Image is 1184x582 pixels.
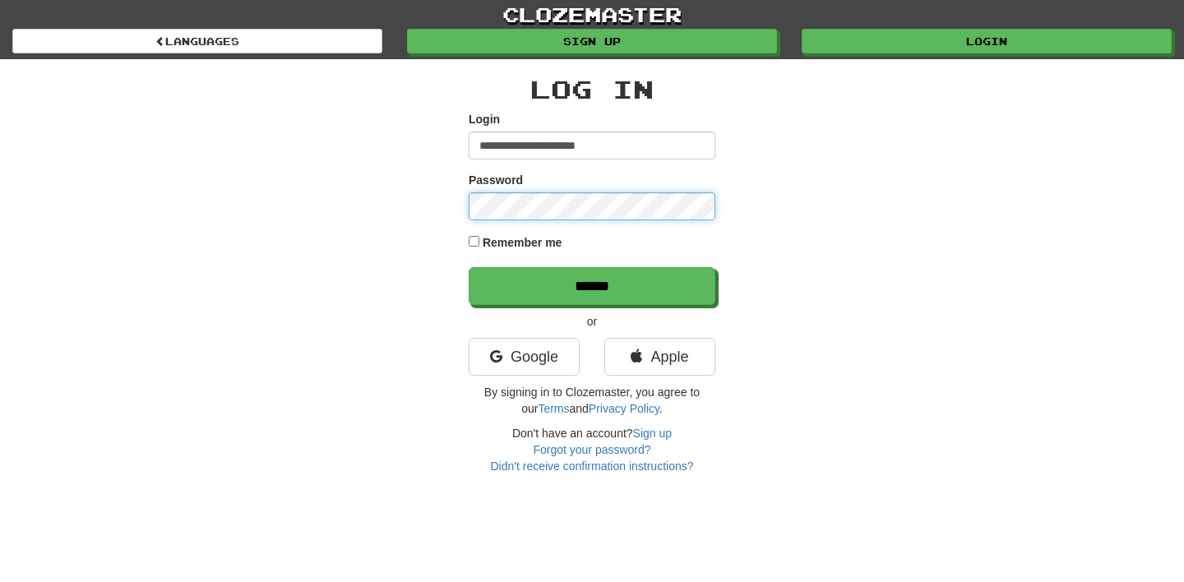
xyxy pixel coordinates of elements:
a: Forgot your password? [533,443,650,456]
p: or [469,313,715,330]
label: Remember me [483,234,562,251]
a: Sign up [407,29,777,53]
a: Privacy Policy [589,402,659,415]
a: Login [802,29,1172,53]
a: Google [469,338,580,376]
h2: Log In [469,76,715,103]
a: Terms [538,402,569,415]
label: Login [469,111,500,127]
div: Don't have an account? [469,425,715,474]
p: By signing in to Clozemaster, you agree to our and . [469,384,715,417]
label: Password [469,172,523,188]
a: Apple [604,338,715,376]
a: Languages [12,29,382,53]
a: Didn't receive confirmation instructions? [490,460,693,473]
a: Sign up [633,427,672,440]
